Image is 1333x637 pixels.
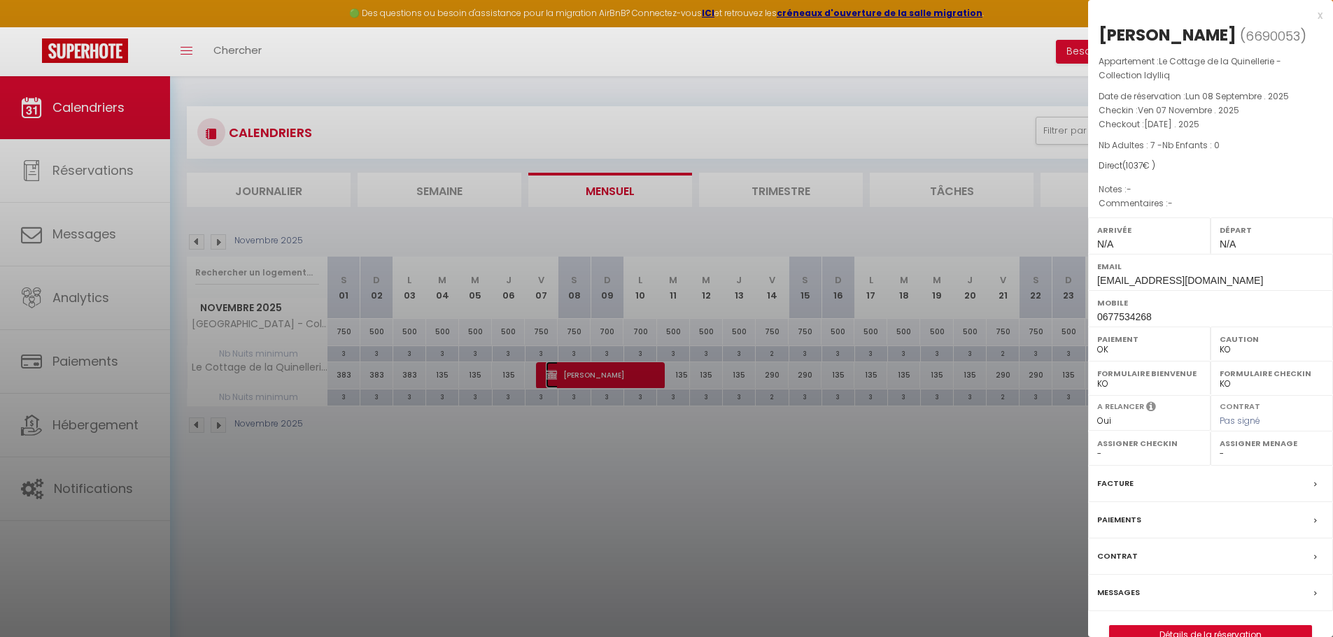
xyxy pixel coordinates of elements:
label: Assigner Menage [1220,436,1324,450]
span: - [1127,183,1131,195]
span: ( € ) [1122,159,1155,171]
div: Direct [1099,159,1323,173]
span: N/A [1220,238,1236,250]
label: Messages [1097,585,1140,600]
span: ( ) [1240,26,1306,45]
span: 1037 [1126,159,1143,171]
label: Paiements [1097,513,1141,527]
label: Contrat [1097,549,1138,564]
span: Ven 07 Novembre . 2025 [1138,104,1239,116]
div: x [1088,7,1323,24]
span: [EMAIL_ADDRESS][DOMAIN_NAME] [1097,275,1263,286]
p: Notes : [1099,182,1323,196]
p: Checkout : [1099,117,1323,131]
span: [DATE] . 2025 [1144,118,1199,130]
label: Mobile [1097,296,1324,310]
div: [PERSON_NAME] [1099,24,1236,46]
p: Appartement : [1099,55,1323,83]
p: Checkin : [1099,103,1323,117]
label: Formulaire Checkin [1220,366,1324,380]
button: Ouvrir le widget de chat LiveChat [11,6,53,48]
label: Assigner Checkin [1097,436,1201,450]
label: Facture [1097,476,1134,491]
label: Caution [1220,332,1324,346]
label: Arrivée [1097,223,1201,237]
label: Formulaire Bienvenue [1097,366,1201,380]
label: Email [1097,259,1324,273]
label: A relancer [1097,401,1144,413]
span: 6690053 [1246,27,1300,45]
span: - [1168,197,1173,209]
span: Le Cottage de la Quinellerie - Collection Idylliq [1099,55,1281,81]
span: Nb Enfants : 0 [1162,139,1220,151]
span: N/A [1097,238,1113,250]
span: Lun 08 Septembre . 2025 [1185,90,1289,102]
p: Date de réservation : [1099,90,1323,103]
label: Départ [1220,223,1324,237]
span: Nb Adultes : 7 - [1099,139,1220,151]
label: Paiement [1097,332,1201,346]
i: Sélectionner OUI si vous souhaiter envoyer les séquences de messages post-checkout [1146,401,1156,416]
label: Contrat [1220,401,1260,410]
p: Commentaires : [1099,196,1323,210]
span: 0677534268 [1097,311,1152,322]
span: Pas signé [1220,415,1260,427]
